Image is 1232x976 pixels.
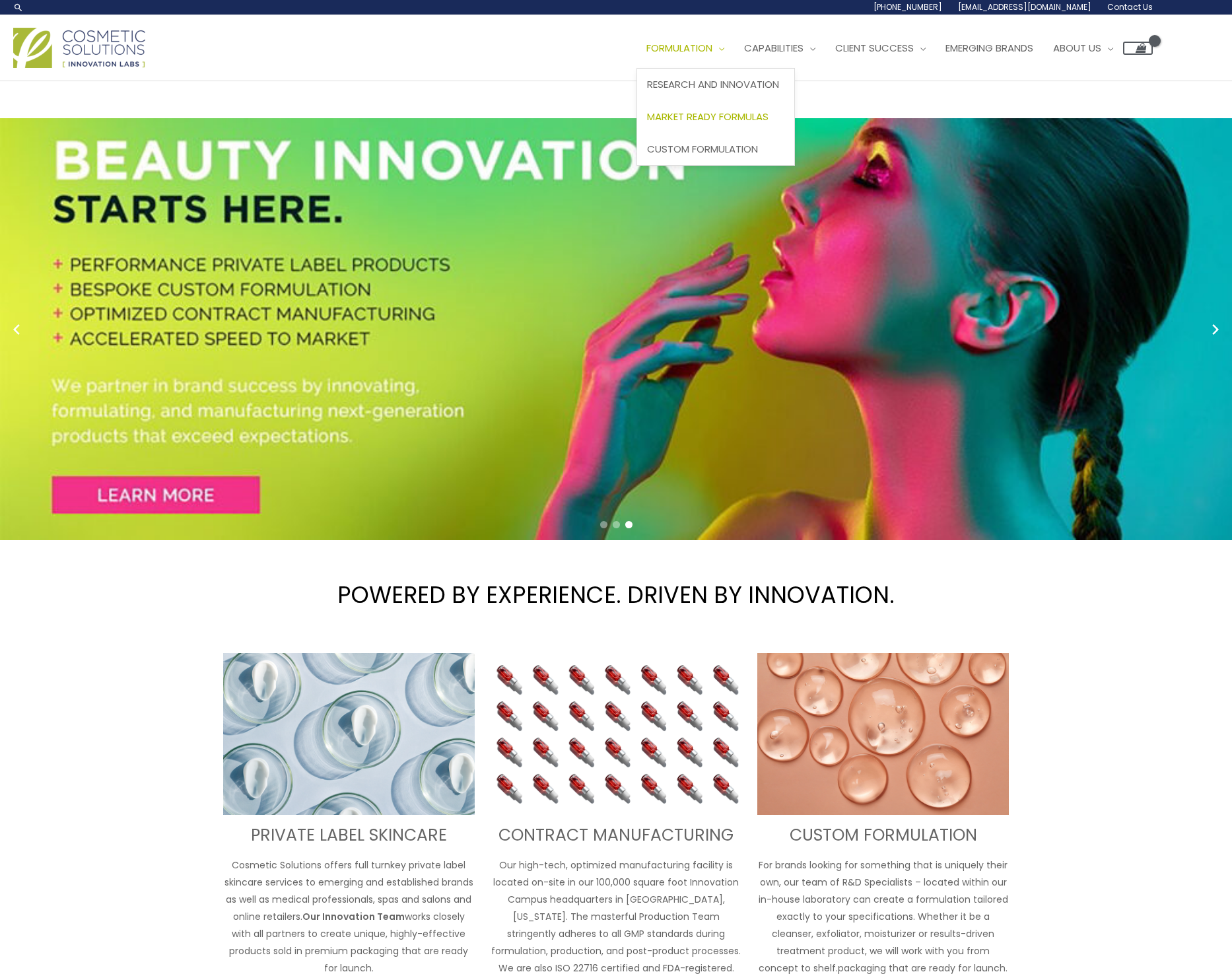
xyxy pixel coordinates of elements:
[223,825,475,847] h3: PRIVATE LABEL SKINCARE
[873,1,942,13] span: [PHONE_NUMBER]
[647,110,769,123] span: Market Ready Formulas
[825,28,936,68] a: Client Success
[7,320,26,339] button: Previous slide
[491,653,742,816] img: Contract Manufacturing
[491,825,742,847] h3: CONTRACT MANUFACTURING
[627,28,1153,68] nav: Site Navigation
[1043,28,1123,68] a: About Us
[647,142,758,156] span: Custom Formulation
[757,825,1009,847] h3: CUSTOM FORMULATION
[637,101,794,133] a: Market Ready Formulas
[637,133,794,165] a: Custom Formulation
[734,28,825,68] a: Capabilities
[302,910,405,923] strong: Our Innovation Team
[646,41,712,55] span: Formulation
[223,653,475,816] img: turnkey private label skincare
[13,28,145,68] img: Cosmetic Solutions Logo
[613,521,620,528] span: Go to slide 2
[625,521,633,528] span: Go to slide 3
[757,653,1009,816] img: Custom Formulation
[600,521,607,528] span: Go to slide 1
[936,28,1043,68] a: Emerging Brands
[1053,41,1101,55] span: About Us
[744,41,804,55] span: Capabilities
[636,28,734,68] a: Formulation
[945,41,1033,55] span: Emerging Brands
[1123,42,1153,55] a: View Shopping Cart, empty
[958,1,1091,13] span: [EMAIL_ADDRESS][DOMAIN_NAME]
[1107,1,1153,13] span: Contact Us
[835,41,914,55] span: Client Success
[647,77,779,91] span: Research and Innovation
[1206,320,1225,339] button: Next slide
[13,2,24,13] a: Search icon link
[637,69,794,101] a: Research and Innovation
